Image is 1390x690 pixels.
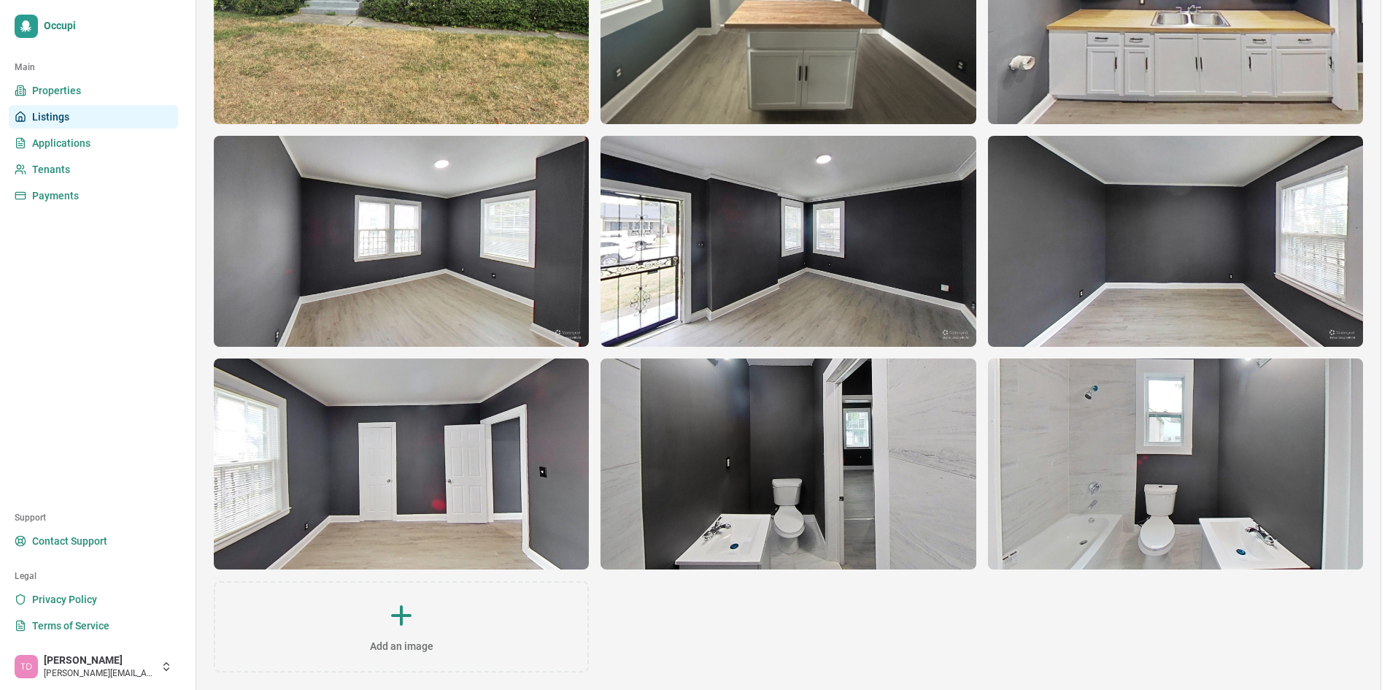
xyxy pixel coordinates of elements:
span: Contact Support [32,534,107,548]
button: Add an image [214,581,589,672]
img: Trevor Day [15,655,38,678]
a: Payments [9,184,178,207]
span: Privacy Policy [32,592,97,607]
a: Contact Support [9,529,178,553]
div: Support [9,506,178,529]
div: Legal [9,564,178,588]
span: Applications [32,136,90,150]
a: Tenants [9,158,178,181]
span: Add an image [370,639,433,653]
div: Main [9,55,178,79]
span: Payments [32,188,79,203]
span: Properties [32,83,81,98]
a: Terms of Service [9,614,178,637]
span: Tenants [32,162,70,177]
span: [PERSON_NAME] [44,654,155,667]
span: Listings [32,110,69,124]
span: Occupi [44,20,172,33]
a: Listings [9,105,178,129]
a: Applications [9,131,178,155]
button: Trevor Day[PERSON_NAME][PERSON_NAME][EMAIL_ADDRESS][DOMAIN_NAME] [9,649,178,684]
span: [PERSON_NAME][EMAIL_ADDRESS][DOMAIN_NAME] [44,667,155,679]
span: Terms of Service [32,618,109,633]
a: Occupi [9,9,178,44]
a: Privacy Policy [9,588,178,611]
a: Properties [9,79,178,102]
